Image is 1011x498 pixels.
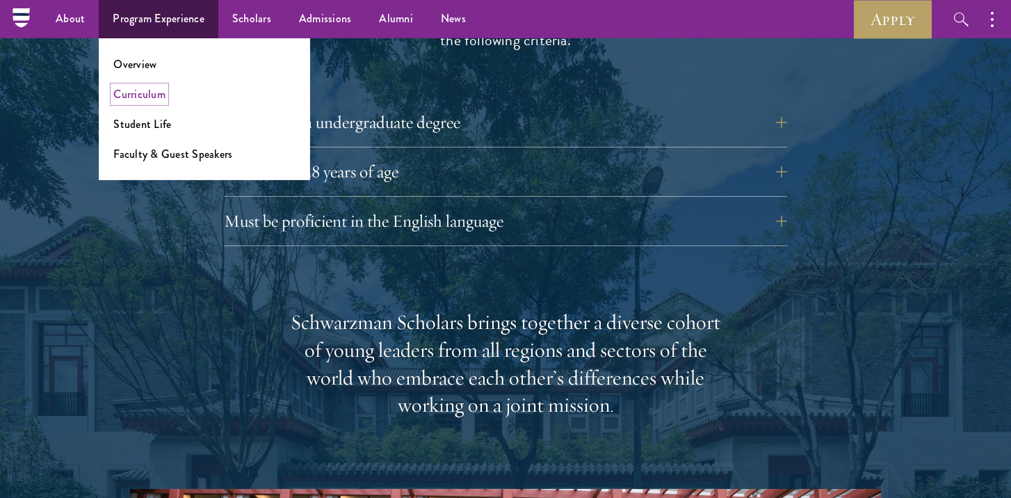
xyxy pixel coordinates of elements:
[224,204,787,238] button: Must be proficient in the English language
[113,56,156,72] a: Overview
[113,116,171,132] a: Student Life
[113,146,232,162] a: Faculty & Guest Speakers
[290,309,721,420] div: Schwarzman Scholars brings together a diverse cohort of young leaders from all regions and sector...
[113,86,165,102] a: Curriculum
[224,106,787,139] button: Must have an undergraduate degree
[224,155,787,188] button: Must be 18-28 years of age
